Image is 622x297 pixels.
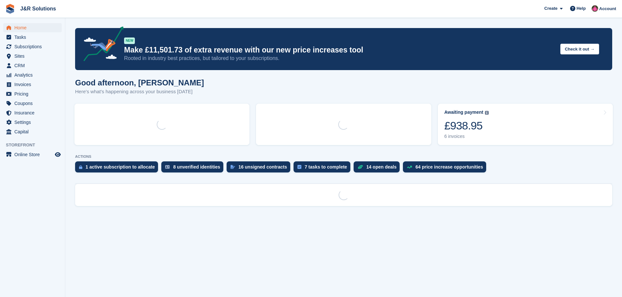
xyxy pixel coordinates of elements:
[305,164,347,170] div: 7 tasks to complete
[54,151,62,158] a: Preview store
[577,5,586,12] span: Help
[231,165,235,169] img: contract_signature_icon-13c848040528278c33f63329250d36e43548de30e8caae1d1a13099fd9432cc5.svg
[354,161,403,176] a: 14 open deals
[14,42,54,51] span: Subscriptions
[3,150,62,159] a: menu
[75,78,204,87] h1: Good afternoon, [PERSON_NAME]
[560,44,599,54] button: Check it out →
[14,61,54,70] span: CRM
[86,164,155,170] div: 1 active subscription to allocate
[75,155,612,159] p: ACTIONS
[444,119,489,132] div: £938.95
[3,99,62,108] a: menu
[3,127,62,136] a: menu
[161,161,227,176] a: 8 unverified identities
[358,165,363,169] img: deal-1b604bf984904fb50ccaf53a9ad4b4a5d6e5aea283cecdc64d6e3604feb123c2.svg
[366,164,397,170] div: 14 open deals
[3,108,62,117] a: menu
[294,161,354,176] a: 7 tasks to complete
[544,5,557,12] span: Create
[3,80,62,89] a: menu
[5,4,15,14] img: stora-icon-8386f47178a22dfd0bd8f6a31ec36ba5ce8667c1dd55bd0f319d3a0aa187defe.svg
[3,70,62,80] a: menu
[18,3,58,14] a: J&R Solutions
[227,161,294,176] a: 16 unsigned contracts
[3,61,62,70] a: menu
[297,165,301,169] img: task-75834270c22a3079a89374b754ae025e5fb1db73e45f91037f5363f120a921f8.svg
[14,80,54,89] span: Invoices
[3,52,62,61] a: menu
[485,111,489,115] img: icon-info-grey-7440780725fd019a000dd9b08b2336e03edf1995a4989e88bcd33f0948082b44.svg
[3,118,62,127] a: menu
[444,134,489,139] div: 6 invoices
[599,6,616,12] span: Account
[14,52,54,61] span: Sites
[14,23,54,32] span: Home
[14,108,54,117] span: Insurance
[238,164,287,170] div: 16 unsigned contracts
[78,26,124,64] img: price-adjustments-announcement-icon-8257ccfd72463d97f412b2fc003d46551f7dbcb40ab6d574587a9cd5c0d94...
[3,23,62,32] a: menu
[14,150,54,159] span: Online Store
[6,142,65,148] span: Storefront
[407,166,412,169] img: price_increase_opportunities-93ffe204e8149a01c8c9dc8f82e8f89637d9d84a8eef4429ea346261dce0b2c0.svg
[3,42,62,51] a: menu
[14,89,54,98] span: Pricing
[14,99,54,108] span: Coupons
[415,164,483,170] div: 64 price increase opportunities
[173,164,220,170] div: 8 unverified identities
[14,70,54,80] span: Analytics
[403,161,489,176] a: 64 price increase opportunities
[14,33,54,42] span: Tasks
[75,88,204,96] p: Here's what's happening across your business [DATE]
[124,55,555,62] p: Rooted in industry best practices, but tailored to your subscriptions.
[75,161,161,176] a: 1 active subscription to allocate
[592,5,598,12] img: Julie Morgan
[444,110,484,115] div: Awaiting payment
[3,89,62,98] a: menu
[79,165,82,169] img: active_subscription_to_allocate_icon-d502201f5373d7db506a760aba3b589e785aa758c864c3986d89f69b8ff3...
[3,33,62,42] a: menu
[124,45,555,55] p: Make £11,501.73 of extra revenue with our new price increases tool
[14,127,54,136] span: Capital
[14,118,54,127] span: Settings
[124,37,135,44] div: NEW
[165,165,170,169] img: verify_identity-adf6edd0f0f0b5bbfe63781bf79b02c33cf7c696d77639b501bdc392416b5a36.svg
[438,104,613,145] a: Awaiting payment £938.95 6 invoices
